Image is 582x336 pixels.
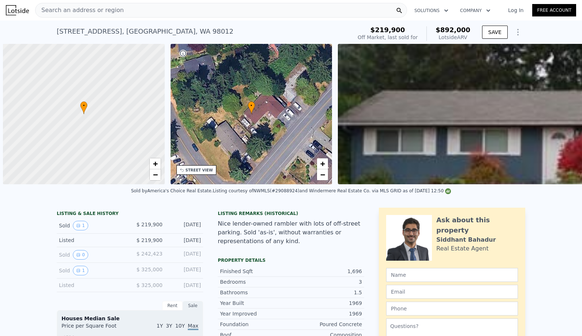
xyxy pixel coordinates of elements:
[59,237,124,244] div: Listed
[150,169,161,180] a: Zoom out
[532,4,576,16] a: Free Account
[220,310,291,317] div: Year Improved
[291,268,362,275] div: 1,696
[59,221,124,230] div: Sold
[59,250,124,260] div: Sold
[59,282,124,289] div: Listed
[220,289,291,296] div: Bathrooms
[57,26,234,37] div: [STREET_ADDRESS] , [GEOGRAPHIC_DATA] , WA 98012
[137,222,163,227] span: $ 219,900
[220,299,291,307] div: Year Built
[183,301,203,310] div: Sale
[220,321,291,328] div: Foundation
[137,282,163,288] span: $ 325,000
[168,237,201,244] div: [DATE]
[317,158,328,169] a: Zoom in
[150,158,161,169] a: Zoom in
[59,266,124,275] div: Sold
[137,267,163,272] span: $ 325,000
[218,211,364,216] div: Listing Remarks (Historical)
[386,268,518,282] input: Name
[218,219,364,246] div: Nice lender-owned rambler with lots of off-street parking. Sold 'as-is', without warranties or re...
[153,159,157,168] span: +
[248,101,255,114] div: •
[73,266,88,275] button: View historical data
[73,221,88,230] button: View historical data
[291,299,362,307] div: 1969
[157,323,163,329] span: 1Y
[511,25,525,39] button: Show Options
[137,237,163,243] span: $ 219,900
[248,102,255,109] span: •
[137,251,163,257] span: $ 242,423
[220,268,291,275] div: Finished Sqft
[317,169,328,180] a: Zoom out
[291,310,362,317] div: 1969
[168,250,201,260] div: [DATE]
[386,285,518,299] input: Email
[57,211,203,218] div: LISTING & SALE HISTORY
[408,4,454,17] button: Solutions
[166,323,172,329] span: 3Y
[168,282,201,289] div: [DATE]
[218,257,364,263] div: Property details
[445,188,451,194] img: NWMLS Logo
[188,323,198,330] span: Max
[320,170,325,179] span: −
[436,235,496,244] div: Siddhant Bahadur
[186,167,213,173] div: STREET VIEW
[131,188,213,193] div: Sold by America's Choice Real Estate .
[370,26,405,34] span: $219,900
[291,278,362,286] div: 3
[61,315,198,322] div: Houses Median Sale
[220,278,291,286] div: Bedrooms
[436,244,489,253] div: Real Estate Agent
[436,26,470,34] span: $892,000
[482,26,508,39] button: SAVE
[175,323,185,329] span: 10Y
[162,301,183,310] div: Rent
[291,289,362,296] div: 1.5
[36,6,124,15] span: Search an address or region
[213,188,451,193] div: Listing courtesy of NWMLS (#29088924) and Windermere Real Estate Co. via MLS GRID as of [DATE] 12:50
[6,5,29,15] img: Lotside
[499,7,532,14] a: Log In
[168,221,201,230] div: [DATE]
[320,159,325,168] span: +
[73,250,88,260] button: View historical data
[358,34,418,41] div: Off Market, last sold for
[80,101,87,114] div: •
[168,266,201,275] div: [DATE]
[153,170,157,179] span: −
[61,322,130,334] div: Price per Square Foot
[386,302,518,316] input: Phone
[436,34,470,41] div: Lotside ARV
[436,215,518,235] div: Ask about this property
[454,4,496,17] button: Company
[80,102,87,109] span: •
[291,321,362,328] div: Poured Concrete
